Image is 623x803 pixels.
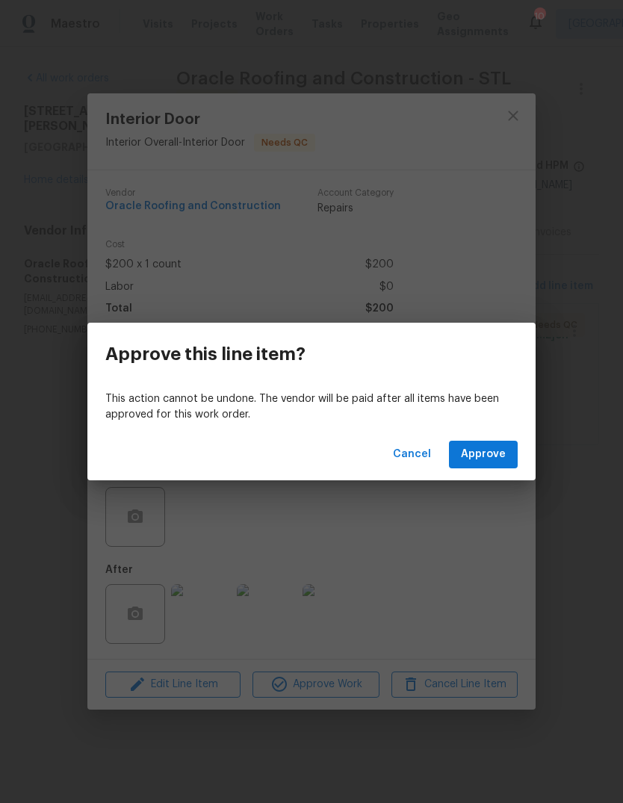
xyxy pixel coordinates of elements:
p: This action cannot be undone. The vendor will be paid after all items have been approved for this... [105,391,518,423]
span: Approve [461,445,506,464]
button: Cancel [387,441,437,468]
button: Approve [449,441,518,468]
span: Cancel [393,445,431,464]
h3: Approve this line item? [105,344,306,365]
